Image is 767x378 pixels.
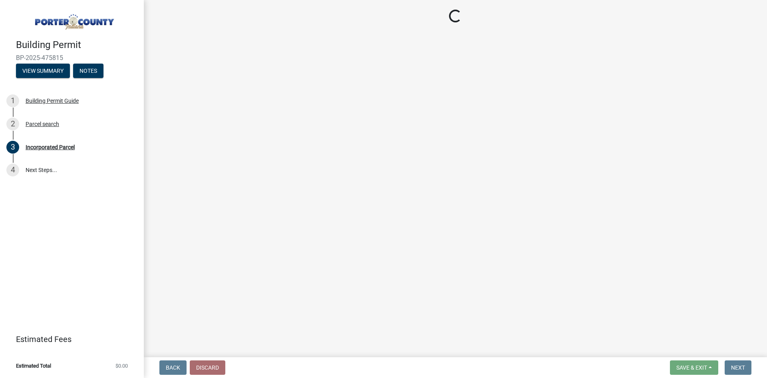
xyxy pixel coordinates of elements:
[26,98,79,104] div: Building Permit Guide
[26,121,59,127] div: Parcel search
[6,94,19,107] div: 1
[676,364,707,371] span: Save & Exit
[159,360,187,375] button: Back
[16,8,131,31] img: Porter County, Indiana
[6,118,19,130] div: 2
[731,364,745,371] span: Next
[6,164,19,176] div: 4
[166,364,180,371] span: Back
[6,331,131,347] a: Estimated Fees
[190,360,225,375] button: Discard
[73,68,103,74] wm-modal-confirm: Notes
[725,360,751,375] button: Next
[16,64,70,78] button: View Summary
[670,360,718,375] button: Save & Exit
[26,144,75,150] div: Incorporated Parcel
[16,39,137,51] h4: Building Permit
[16,54,128,62] span: BP-2025-475815
[115,363,128,368] span: $0.00
[6,141,19,154] div: 3
[73,64,103,78] button: Notes
[16,68,70,74] wm-modal-confirm: Summary
[16,363,51,368] span: Estimated Total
